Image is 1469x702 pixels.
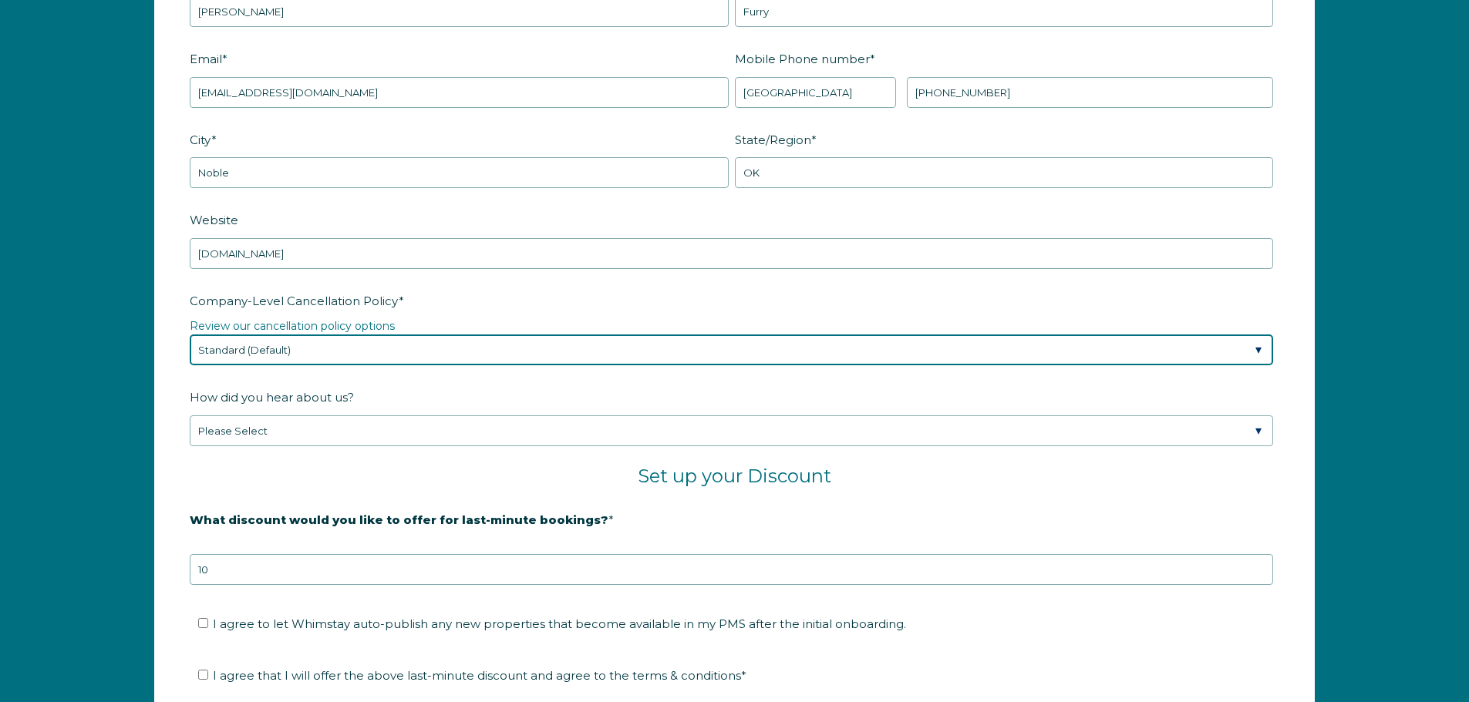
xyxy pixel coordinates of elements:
[190,512,608,527] strong: What discount would you like to offer for last-minute bookings?
[735,128,811,152] span: State/Region
[190,539,431,553] strong: 20% is recommended, minimum of 10%
[190,289,399,313] span: Company-Level Cancellation Policy
[735,47,870,71] span: Mobile Phone number
[190,319,395,333] a: Review our cancellation policy options
[190,208,238,232] span: Website
[213,668,746,683] span: I agree that I will offer the above last-minute discount and agree to the terms & conditions
[190,47,222,71] span: Email
[638,465,831,487] span: Set up your Discount
[198,670,208,680] input: I agree that I will offer the above last-minute discount and agree to the terms & conditions*
[190,128,211,152] span: City
[213,616,906,631] span: I agree to let Whimstay auto-publish any new properties that become available in my PMS after the...
[198,618,208,628] input: I agree to let Whimstay auto-publish any new properties that become available in my PMS after the...
[190,385,354,409] span: How did you hear about us?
